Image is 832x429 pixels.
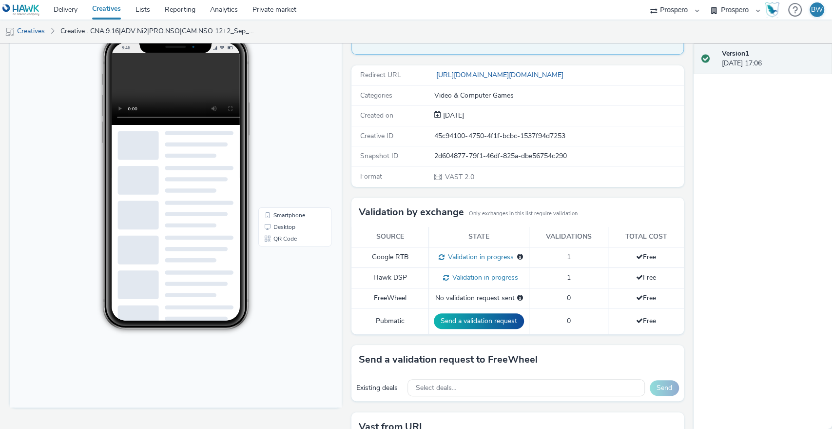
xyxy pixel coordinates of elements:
[567,293,571,303] span: 0
[765,2,783,18] a: Hawk Academy
[251,214,320,225] li: Desktop
[434,91,682,101] div: Video & Computer Games
[636,293,656,303] span: Free
[765,2,779,18] img: Hawk Academy
[351,247,428,267] td: Google RTB
[360,131,393,141] span: Creative ID
[56,20,264,43] a: Creative : CNA:9:16|ADV:Ni2|PRO:NSO|CAM:NSO 12+2_Sep_Gamers|CHA:Video|PLA:Prospero|INV:Ogury|PHA:...
[251,225,320,237] li: QR Code
[112,38,120,43] span: 9:46
[359,205,464,220] h3: Validation by exchange
[434,70,567,80] a: [URL][DOMAIN_NAME][DOMAIN_NAME]
[351,288,428,308] td: FreeWheel
[251,202,320,214] li: Smartphone
[2,4,40,16] img: undefined Logo
[567,316,571,326] span: 0
[567,273,571,282] span: 1
[529,227,608,247] th: Validations
[722,49,824,69] div: [DATE] 17:06
[567,252,571,262] span: 1
[264,217,286,223] span: Desktop
[650,380,679,396] button: Send
[356,383,403,393] div: Existing deals
[5,27,15,37] img: mobile
[444,172,474,182] span: VAST 2.0
[608,227,684,247] th: Total cost
[449,273,518,282] span: Validation in progress
[441,111,464,121] div: Creation 12 September 2025, 17:06
[517,293,522,303] div: Please select a deal below and click on Send to send a validation request to FreeWheel.
[351,227,428,247] th: Source
[351,267,428,288] td: Hawk DSP
[722,49,749,58] strong: Version 1
[434,293,524,303] div: No validation request sent
[811,2,823,17] div: BW
[415,384,456,392] span: Select deals...
[360,91,392,100] span: Categories
[359,352,538,367] h3: Send a validation request to FreeWheel
[636,316,656,326] span: Free
[636,273,656,282] span: Free
[360,151,398,161] span: Snapshot ID
[444,252,513,262] span: Validation in progress
[360,111,393,120] span: Created on
[636,252,656,262] span: Free
[434,313,524,329] button: Send a validation request
[360,70,401,80] span: Redirect URL
[360,172,382,181] span: Format
[469,210,578,218] small: Only exchanges in this list require validation
[428,227,529,247] th: State
[434,131,682,141] div: 45c94100-4750-4f1f-bcbc-1537f94d7253
[434,151,682,161] div: 2d604877-79f1-46df-825a-dbe56754c290
[351,308,428,334] td: Pubmatic
[264,205,295,211] span: Smartphone
[441,111,464,120] span: [DATE]
[264,228,287,234] span: QR Code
